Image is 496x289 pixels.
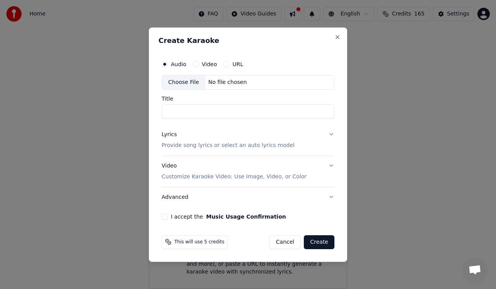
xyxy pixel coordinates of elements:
[162,187,334,207] button: Advanced
[205,79,250,86] div: No file chosen
[174,239,224,245] span: This will use 5 credits
[202,62,217,67] label: Video
[158,37,338,44] h2: Create Karaoke
[206,214,286,219] button: I accept the
[162,162,307,181] div: Video
[162,75,205,89] div: Choose File
[162,173,307,180] p: Customize Karaoke Video: Use Image, Video, or Color
[304,235,334,249] button: Create
[162,131,177,139] div: Lyrics
[171,214,286,219] label: I accept the
[232,62,243,67] label: URL
[162,96,334,101] label: Title
[162,125,334,156] button: LyricsProvide song lyrics or select an auto lyrics model
[162,142,294,149] p: Provide song lyrics or select an auto lyrics model
[162,156,334,187] button: VideoCustomize Karaoke Video: Use Image, Video, or Color
[171,62,186,67] label: Audio
[269,235,301,249] button: Cancel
